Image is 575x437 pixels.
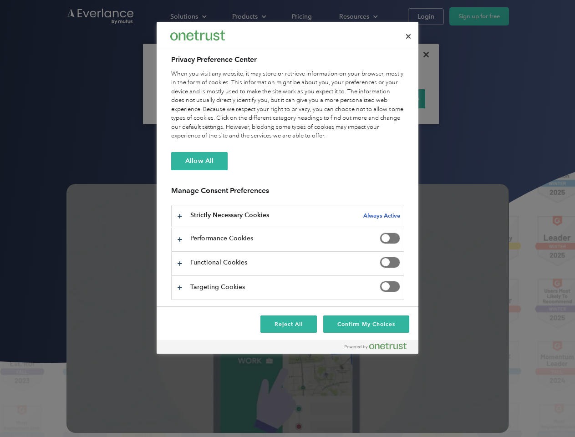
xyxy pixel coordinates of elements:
img: Everlance [170,30,225,40]
h2: Privacy Preference Center [171,54,404,65]
a: Powered by OneTrust Opens in a new Tab [345,342,414,354]
h3: Manage Consent Preferences [171,186,404,200]
button: Confirm My Choices [323,315,409,333]
div: When you visit any website, it may store or retrieve information on your browser, mostly in the f... [171,70,404,141]
input: Submit [67,54,113,73]
button: Allow All [171,152,228,170]
button: Close [398,26,418,46]
button: Reject All [260,315,317,333]
div: Everlance [170,26,225,45]
div: Privacy Preference Center [157,22,418,354]
div: Preference center [157,22,418,354]
img: Powered by OneTrust Opens in a new Tab [345,342,407,350]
